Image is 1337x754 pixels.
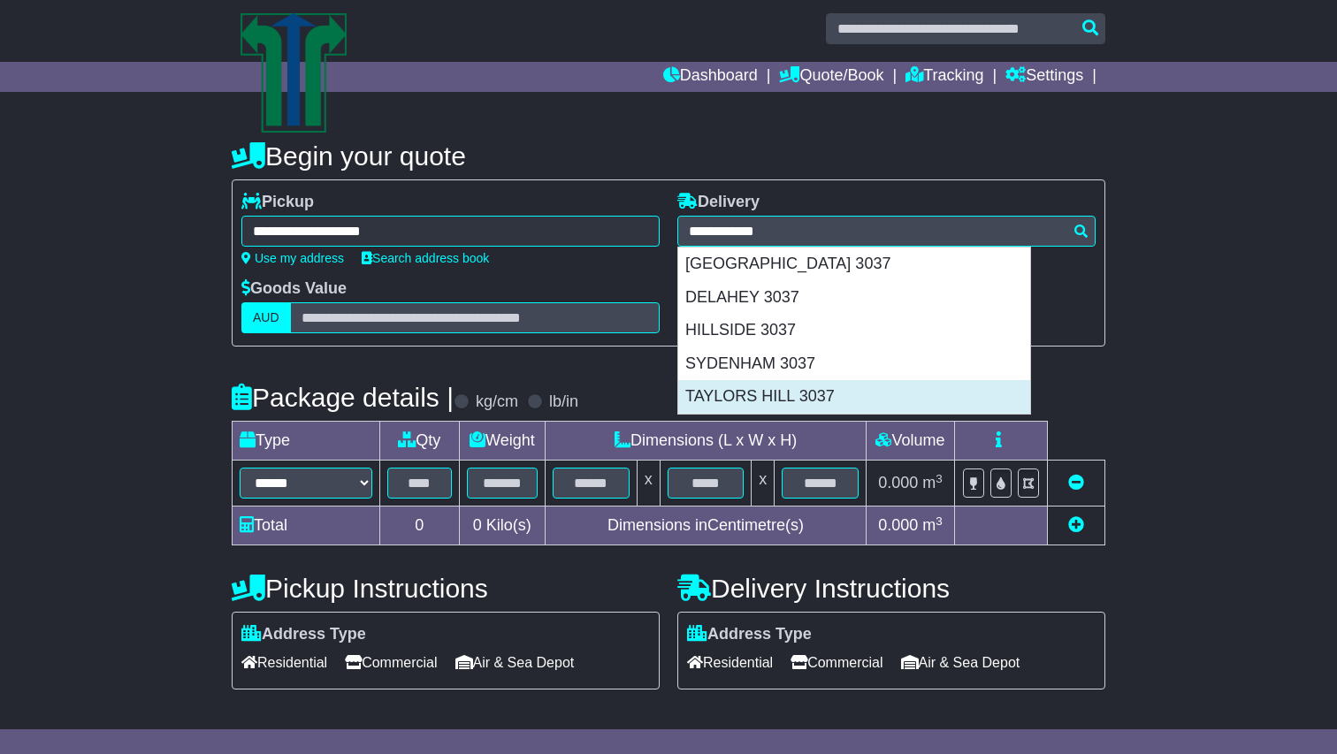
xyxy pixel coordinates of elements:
[905,62,983,92] a: Tracking
[687,649,773,676] span: Residential
[241,251,344,265] a: Use my address
[678,314,1030,347] div: HILLSIDE 3037
[677,574,1105,603] h4: Delivery Instructions
[233,506,380,545] td: Total
[677,216,1096,247] typeahead: Please provide city
[476,392,518,412] label: kg/cm
[922,516,943,534] span: m
[866,422,954,461] td: Volume
[241,625,366,644] label: Address Type
[663,62,758,92] a: Dashboard
[678,281,1030,315] div: DELAHEY 3037
[546,422,867,461] td: Dimensions (L x W x H)
[878,474,918,491] span: 0.000
[936,514,943,528] sup: 3
[1005,62,1083,92] a: Settings
[901,649,1020,676] span: Air & Sea Depot
[1068,474,1084,491] a: Remove this item
[232,141,1105,171] h4: Begin your quote
[233,422,380,461] td: Type
[455,649,575,676] span: Air & Sea Depot
[241,193,314,212] label: Pickup
[459,506,546,545] td: Kilo(s)
[1068,516,1084,534] a: Add new item
[779,62,883,92] a: Quote/Book
[936,472,943,485] sup: 3
[473,516,482,534] span: 0
[380,506,460,545] td: 0
[678,380,1030,414] div: TAYLORS HILL 3037
[922,474,943,491] span: m
[677,193,760,212] label: Delivery
[687,625,812,644] label: Address Type
[362,251,489,265] a: Search address book
[878,516,918,534] span: 0.000
[345,649,437,676] span: Commercial
[241,279,347,299] label: Goods Value
[549,392,578,412] label: lb/in
[232,383,454,412] h4: Package details |
[459,422,546,461] td: Weight
[241,302,291,333] label: AUD
[752,461,775,506] td: x
[546,506,867,545] td: Dimensions in Centimetre(s)
[637,461,660,506] td: x
[791,649,882,676] span: Commercial
[232,574,660,603] h4: Pickup Instructions
[678,248,1030,281] div: [GEOGRAPHIC_DATA] 3037
[380,422,460,461] td: Qty
[241,649,327,676] span: Residential
[678,347,1030,381] div: SYDENHAM 3037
